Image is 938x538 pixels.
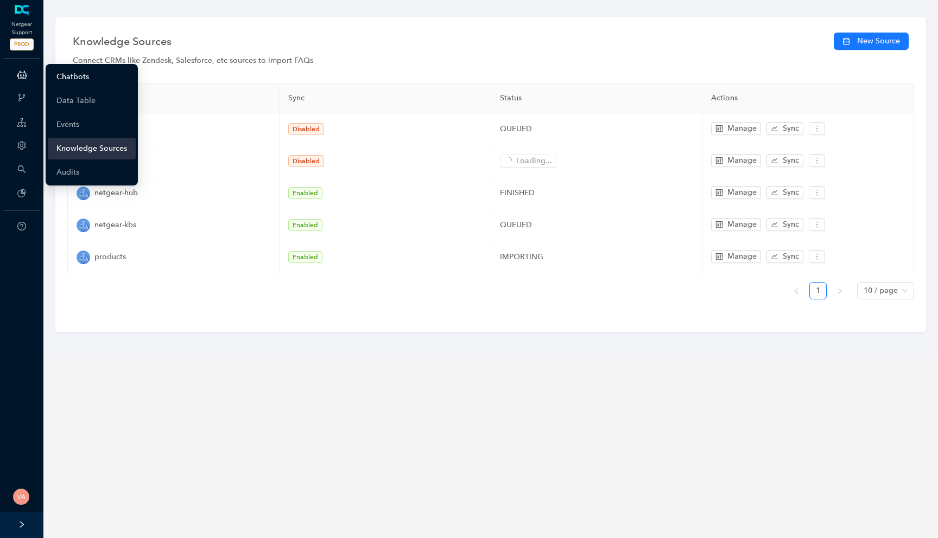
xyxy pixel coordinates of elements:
div: Page Size [857,282,914,299]
button: more [809,218,825,231]
span: stock [771,221,778,228]
span: more [813,157,821,164]
span: Enabled [288,187,322,199]
span: question-circle [17,222,26,230]
span: stock [771,157,778,164]
span: products [94,251,126,263]
span: more [813,253,821,260]
span: New Source [857,35,900,47]
img: 5c5f7907468957e522fad195b8a1453a [13,489,29,505]
span: PROD [10,39,34,50]
span: Sync [783,251,799,262]
span: pie-chart [17,189,26,197]
span: control [715,221,723,228]
span: Sync [783,219,799,230]
img: crm-icon [77,251,90,264]
span: left [793,288,800,294]
button: stockSync [766,218,803,231]
span: branches [17,93,26,102]
button: stockSync [766,186,803,199]
span: Manage [727,251,757,262]
button: right [831,282,848,299]
span: more [813,189,821,196]
li: Previous Page [788,282,805,299]
button: controlManage [711,154,761,167]
td: QUEUED [491,113,703,145]
span: netgear-hub [94,187,138,199]
div: Connect CRMs like Zendesk, Salesforce, etc sources to import FAQs [73,55,909,67]
span: loading [504,157,512,165]
span: more [813,221,821,228]
li: 1 [809,282,827,299]
th: Sync [280,84,491,113]
span: Sync [783,123,799,134]
span: stock [771,125,778,132]
span: 10 / page [864,283,908,299]
li: Next Page [831,282,848,299]
button: left [788,282,805,299]
span: more [813,125,821,132]
button: more [809,122,825,135]
button: Loading... [500,155,556,168]
span: Loading... [516,155,552,167]
button: stockSync [766,122,803,135]
span: control [715,253,723,260]
a: Knowledge Sources [56,138,127,159]
th: Status [491,84,703,113]
button: controlManage [711,218,761,231]
a: Data Table [56,90,96,112]
span: Manage [727,123,757,134]
span: control [715,157,723,164]
span: stock [771,253,778,260]
button: stockSync [766,154,803,167]
td: QUEUED [491,209,703,241]
span: Manage [727,219,757,230]
span: control [715,125,723,132]
a: Events [56,114,79,136]
span: Manage [727,187,757,198]
span: Sync [783,155,799,166]
button: controlManage [711,122,761,135]
img: crm-icon [77,187,90,200]
span: Disabled [288,155,324,167]
span: search [17,165,26,174]
span: Enabled [288,251,322,263]
img: crm-icon [77,219,90,232]
span: Sync [783,187,799,198]
td: FINISHED [491,177,703,209]
span: setting [17,141,26,150]
th: Name [68,84,280,113]
a: 1 [810,283,826,299]
span: control [715,189,723,196]
span: netgear-kbs [94,219,136,231]
button: stockSync [766,250,803,263]
a: Chatbots [56,66,89,88]
span: Enabled [288,219,322,231]
button: controlManage [711,186,761,199]
span: Knowledge Sources [73,33,172,50]
button: controlManage [711,250,761,263]
span: Manage [727,155,757,166]
button: more [809,154,825,167]
a: Audits [56,162,79,183]
button: more [809,250,825,263]
span: right [836,288,843,294]
button: more [809,186,825,199]
th: Actions [702,84,914,113]
span: stock [771,189,778,196]
button: New Source [834,33,909,50]
td: IMPORTING [491,241,703,273]
span: Disabled [288,123,324,135]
